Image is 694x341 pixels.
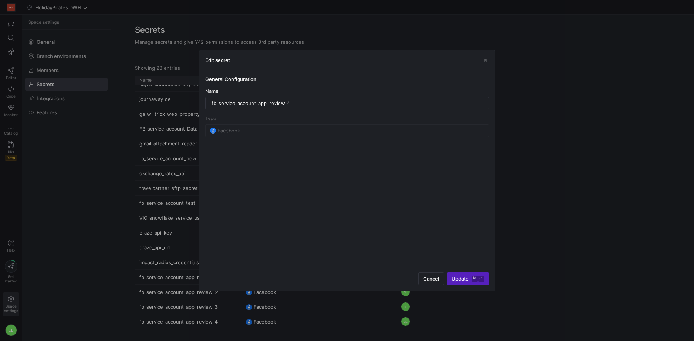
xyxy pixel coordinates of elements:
kbd: ⌘ [472,276,478,282]
kbd: ⏎ [478,276,484,282]
div: Type [205,115,489,121]
button: Cancel [418,272,444,285]
span: Name [205,88,219,94]
img: undefined [210,128,216,134]
h3: Edit secret [205,57,230,63]
button: Update⌘⏎ [447,272,489,285]
h4: General Configuration [205,76,489,82]
span: Cancel [423,276,439,282]
span: Update [452,276,484,282]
